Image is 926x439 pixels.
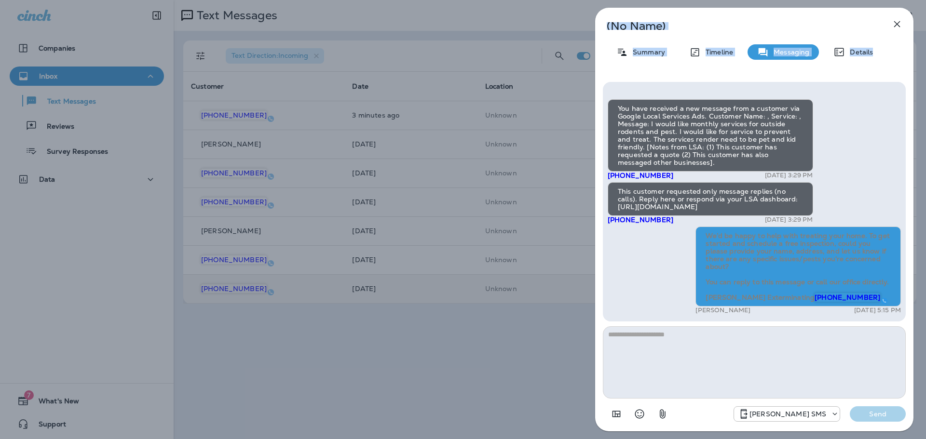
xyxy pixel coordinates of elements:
p: [DATE] 3:29 PM [765,216,813,224]
span: [PHONE_NUMBER] [608,215,673,224]
p: Messaging [769,48,809,56]
div: +1 (757) 760-3335 [734,408,840,420]
p: [DATE] 3:29 PM [765,172,813,179]
p: (No Name) [607,22,870,30]
button: Add in a premade template [607,404,626,424]
p: [PERSON_NAME] SMS [749,410,826,418]
span: We’d be happy to help with treating your home. To get started and schedule a free inspection, cou... [706,231,892,302]
span: [PHONE_NUMBER] [608,171,673,180]
div: You have received a new message from a customer via Google Local Services Ads. Customer Name: , S... [608,99,813,172]
div: This customer requested only message replies (no calls). Reply here or respond via your LSA dashb... [608,182,813,216]
p: [DATE] 5:15 PM [854,306,901,314]
p: Summary [628,48,665,56]
p: Timeline [701,48,733,56]
button: Select an emoji [630,404,649,424]
p: [PERSON_NAME] [695,306,750,314]
span: [PHONE_NUMBER] [815,293,880,302]
p: Details [845,48,873,56]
